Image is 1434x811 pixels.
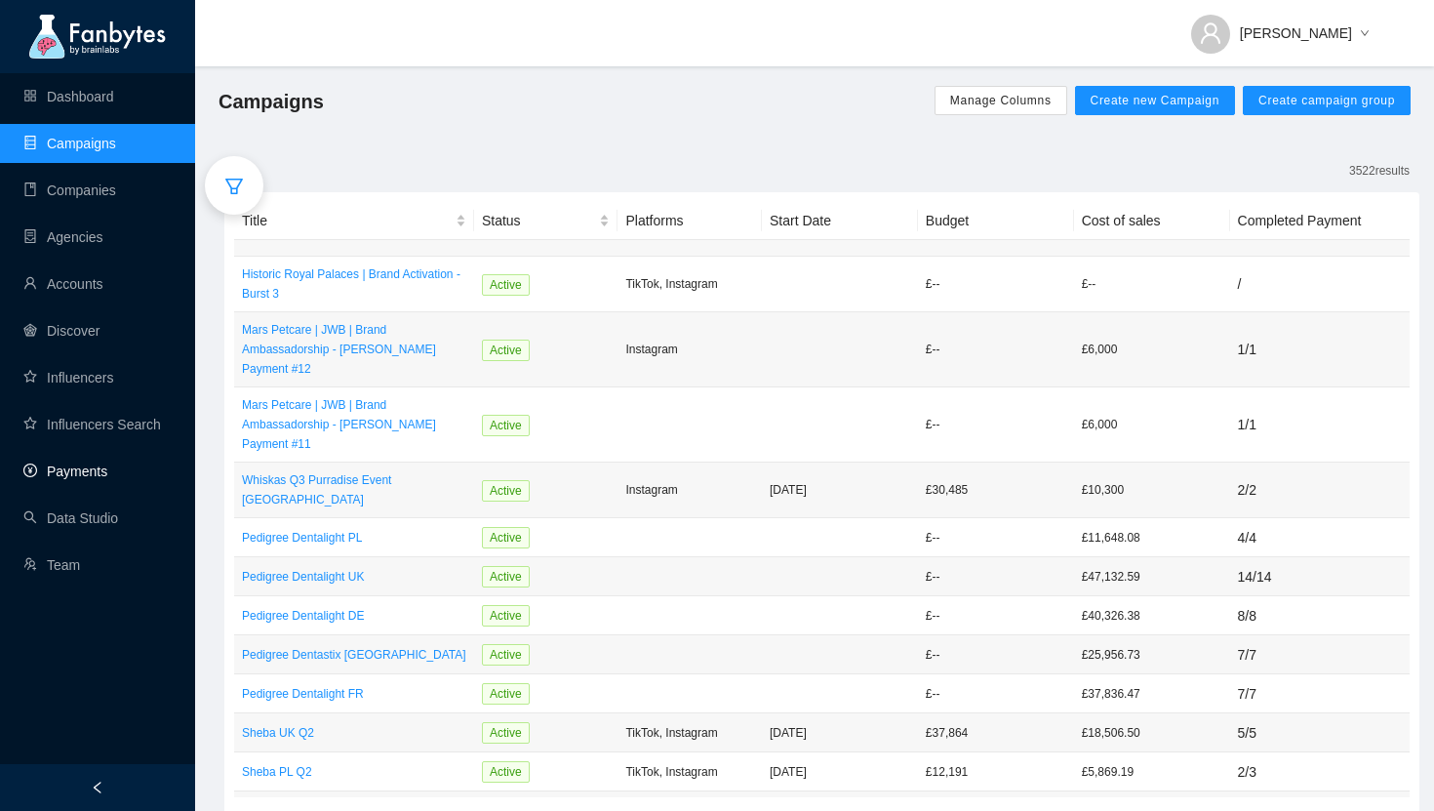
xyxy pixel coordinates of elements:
span: Title [242,210,452,231]
td: 2 / 2 [1230,463,1410,518]
a: usergroup-addTeam [23,557,80,573]
td: 14 / 14 [1230,557,1410,596]
span: Active [482,527,530,548]
span: Active [482,644,530,666]
a: databaseCampaigns [23,136,116,151]
a: radar-chartDiscover [23,323,100,339]
p: £40,326.38 [1082,606,1222,626]
a: containerAgencies [23,229,103,245]
p: [DATE] [770,762,910,782]
a: starInfluencers Search [23,417,161,432]
span: down [1360,28,1370,40]
p: TikTok, Instagram [625,762,754,782]
a: Pedigree Dentastix [GEOGRAPHIC_DATA] [242,645,466,665]
p: £ -- [926,645,1066,665]
a: bookCompanies [23,182,116,198]
a: Mars Petcare | JWB | Brand Ambassadorship - [PERSON_NAME] Payment #12 [242,320,466,379]
p: £ 37,864 [926,723,1066,743]
th: Completed Payment [1230,202,1410,240]
p: £6,000 [1082,415,1222,434]
p: £25,956.73 [1082,645,1222,665]
th: Status [474,202,618,240]
span: Active [482,605,530,627]
span: [PERSON_NAME] [1240,22,1352,44]
span: Active [482,274,530,296]
button: Create campaign group [1243,86,1411,115]
span: Campaigns [219,86,324,117]
a: Pedigree Dentalight UK [242,567,466,587]
p: £5,869.19 [1082,762,1222,782]
span: Status [482,210,596,231]
th: Cost of sales [1074,202,1230,240]
p: £47,132.59 [1082,567,1222,587]
p: £ -- [926,567,1066,587]
span: filter [224,177,244,196]
th: Start Date [762,202,918,240]
a: searchData Studio [23,510,118,526]
th: Platforms [617,202,762,240]
span: Manage Columns [950,93,1052,108]
p: £ -- [926,274,1066,294]
p: [DATE] [770,480,910,500]
a: pay-circlePayments [23,464,107,479]
td: 1 / 1 [1230,387,1410,463]
span: Create campaign group [1258,93,1395,108]
span: Create new Campaign [1091,93,1220,108]
a: Historic Royal Palaces | Brand Activation - Burst 3 [242,264,466,304]
td: 7 / 7 [1230,635,1410,674]
a: Sheba PL Q2 [242,762,466,782]
td: 7 / 7 [1230,674,1410,713]
button: Create new Campaign [1075,86,1236,115]
p: £ -- [926,684,1066,704]
p: £ -- [926,528,1066,547]
td: 5 / 5 [1230,713,1410,752]
p: £6,000 [1082,340,1222,359]
button: [PERSON_NAME]down [1175,10,1385,41]
a: Whiskas Q3 Purradise Event [GEOGRAPHIC_DATA] [242,470,466,509]
span: user [1199,21,1222,45]
td: 2 / 3 [1230,752,1410,791]
p: Instagram [625,340,754,359]
td: 4 / 4 [1230,518,1410,557]
span: Active [482,761,530,783]
p: £10,300 [1082,480,1222,500]
p: £ -- [926,606,1066,626]
button: Manage Columns [935,86,1067,115]
span: left [91,781,104,794]
p: TikTok, Instagram [625,723,754,743]
a: Sheba UK Q2 [242,723,466,743]
a: starInfluencers [23,370,113,385]
td: 8 / 8 [1230,596,1410,635]
span: Active [482,566,530,588]
p: £-- [1082,274,1222,294]
p: £ 12,191 [926,762,1066,782]
p: £11,648.08 [1082,528,1222,547]
a: appstoreDashboard [23,89,114,104]
td: / [1230,257,1410,312]
p: Instagram [625,480,754,500]
p: TikTok, Instagram [625,274,754,294]
span: Active [482,722,530,744]
p: £18,506.50 [1082,723,1222,743]
p: Mars Petcare | JWB | Brand Ambassadorship - [PERSON_NAME] Payment #11 [242,395,466,454]
a: Pedigree Dentalight DE [242,606,466,626]
th: Title [234,202,474,240]
span: Active [482,480,530,502]
p: £ -- [926,340,1066,359]
span: Active [482,340,530,361]
p: £37,836.47 [1082,684,1222,704]
p: 3522 results [1349,161,1410,181]
span: Active [482,683,530,705]
span: Active [482,415,530,436]
p: Pedigree Dentalight PL [242,528,466,547]
a: userAccounts [23,276,103,292]
td: 1 / 1 [1230,312,1410,387]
